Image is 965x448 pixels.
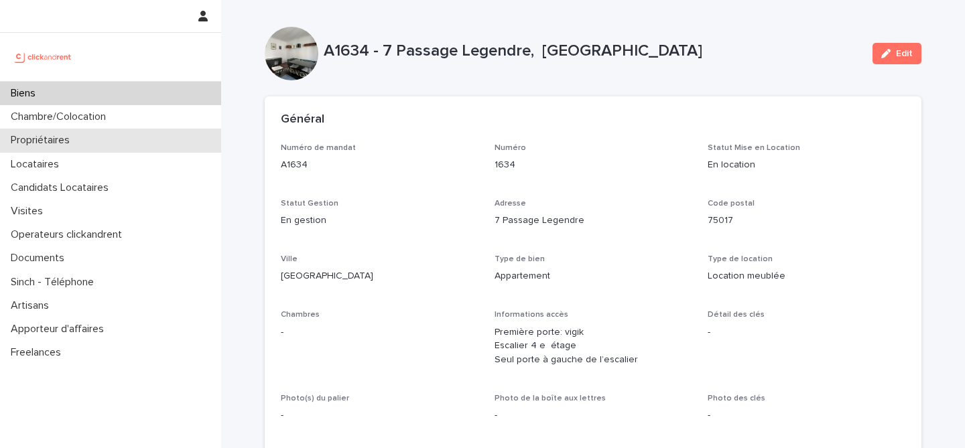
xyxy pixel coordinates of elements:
[5,181,119,194] p: Candidats Locataires
[708,144,800,152] span: Statut Mise en Location
[281,408,478,423] p: -
[5,205,54,218] p: Visites
[281,325,478,340] p: -
[708,269,905,283] p: Location meublée
[5,87,46,100] p: Biens
[495,158,692,172] p: 1634
[495,311,568,319] span: Informations accès
[708,214,905,228] p: 75017
[896,49,913,58] span: Edit
[708,311,765,319] span: Détail des clés
[281,214,478,228] p: En gestion
[5,228,133,241] p: Operateurs clickandrent
[324,42,862,61] p: A1634 - 7 Passage Legendre, [GEOGRAPHIC_DATA]
[11,44,76,70] img: UCB0brd3T0yccxBKYDjQ
[495,394,606,402] span: Photo de la boîte aux lettres
[281,394,349,402] span: Photo(s) du palier
[5,323,115,335] p: Apporteur d'affaires
[495,144,526,152] span: Numéro
[495,255,545,263] span: Type de bien
[495,325,692,367] p: Première porte: vigik Escalier 4 e étage Seul porte à gauche de l’escalier
[5,134,80,147] p: Propriétaires
[5,276,105,289] p: Sinch - Téléphone
[873,43,921,64] button: Edit
[495,408,692,423] p: -
[5,346,72,359] p: Freelances
[708,158,905,172] p: En location
[708,255,773,263] span: Type de location
[281,113,324,127] h2: Général
[5,252,75,265] p: Documents
[5,158,70,171] p: Locataires
[281,144,356,152] span: Numéro de mandat
[495,269,692,283] p: Appartement
[281,158,478,172] p: A1634
[281,200,338,208] span: Statut Gestion
[5,110,117,123] p: Chambre/Colocation
[708,200,755,208] span: Code postal
[281,255,298,263] span: Ville
[708,325,905,340] p: -
[5,299,60,312] p: Artisans
[708,394,765,402] span: Photo des clés
[708,408,905,423] p: -
[281,311,320,319] span: Chambres
[281,269,478,283] p: [GEOGRAPHIC_DATA]
[495,200,526,208] span: Adresse
[495,214,692,228] p: 7 Passage Legendre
